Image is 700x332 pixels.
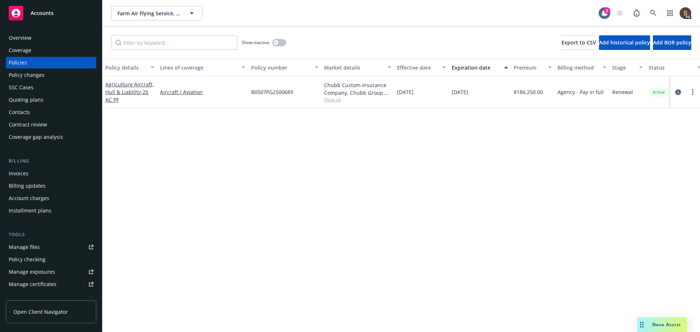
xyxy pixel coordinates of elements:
[452,88,468,96] span: [DATE]
[6,168,96,179] a: Invoices
[9,131,63,143] div: Coverage gap analysis
[157,59,248,76] button: Lines of coverage
[599,35,650,50] button: Add historical policy
[452,64,500,71] div: Expiration date
[9,44,31,56] div: Coverage
[6,231,96,238] div: Tools
[599,39,650,46] span: Add historical policy
[9,291,46,302] div: Manage claims
[9,205,51,216] div: Installment plans
[9,241,40,253] div: Manage files
[102,59,157,76] button: Policy details
[6,69,96,81] a: Policy changes
[688,88,697,97] a: more
[6,106,96,118] a: Contacts
[514,64,544,71] div: Premium
[117,9,180,17] span: Farm Air Flying Service, LLC (Commercial)
[6,157,96,165] div: Billing
[604,7,610,14] div: 2
[6,3,96,23] a: Accounts
[6,180,96,192] a: Billing updates
[612,88,633,96] span: Renewal
[9,82,34,93] div: SSC Cases
[324,97,391,103] span: Show all
[9,168,28,179] div: Invoices
[511,59,555,76] button: Premium
[9,69,44,81] div: Policy changes
[160,88,245,96] a: Aircraft / Aviation
[663,6,677,20] a: Switch app
[397,64,438,71] div: Effective date
[242,39,269,46] span: Show inactive
[324,81,391,97] div: Chubb Custom Insurance Company, Chubb Group, Price Forbes & Partners
[31,10,54,16] span: Accounts
[561,35,596,50] button: Export to CSV
[555,59,609,76] button: Billing method
[160,64,237,71] div: Lines of coverage
[6,82,96,93] a: SSC Cases
[321,59,394,76] button: Market details
[248,59,321,76] button: Policy number
[9,180,46,192] div: Billing updates
[324,64,383,71] div: Market details
[646,6,661,20] a: Search
[6,254,96,265] a: Policy checking
[111,35,237,50] input: Filter by keyword...
[637,317,646,332] div: Drag to move
[6,32,96,44] a: Overview
[674,88,682,97] a: circleInformation
[9,106,30,118] div: Contacts
[251,88,293,96] span: B0507PG2500689
[6,94,96,106] a: Quoting plans
[514,88,543,96] span: $186,250.00
[637,317,687,332] button: Nova Assist
[6,241,96,253] a: Manage files
[6,278,96,290] a: Manage certificates
[6,291,96,302] a: Manage claims
[9,57,27,69] div: Policies
[394,59,449,76] button: Effective date
[6,57,96,69] a: Policies
[449,59,511,76] button: Expiration date
[649,64,693,71] div: Status
[652,89,666,95] span: Active
[6,131,96,143] a: Coverage gap analysis
[9,192,49,204] div: Account charges
[9,119,47,130] div: Contract review
[6,205,96,216] a: Installment plans
[9,94,43,106] div: Quoting plans
[111,6,202,20] button: Farm Air Flying Service, LLC (Commercial)
[557,64,598,71] div: Billing method
[9,32,31,44] div: Overview
[9,266,55,278] div: Manage exposures
[561,39,596,46] span: Export to CSV
[653,35,691,50] button: Add BOR policy
[652,321,681,328] span: Nova Assist
[6,119,96,130] a: Contract review
[251,64,310,71] div: Policy number
[105,64,146,71] div: Policy details
[6,44,96,56] a: Coverage
[6,266,96,278] a: Manage exposures
[105,81,154,103] a: Agriculture Aircraft, Hull & Liability
[612,6,627,20] a: Start snowing
[6,192,96,204] a: Account charges
[653,39,691,46] span: Add BOR policy
[13,308,68,316] span: Open Client Navigator
[397,88,413,96] span: [DATE]
[557,88,604,96] span: Agency - Pay in full
[612,64,635,71] div: Stage
[629,6,644,20] a: Report a Bug
[9,254,46,265] div: Policy checking
[680,7,691,19] img: photo
[9,278,57,290] div: Manage certificates
[609,59,646,76] button: Stage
